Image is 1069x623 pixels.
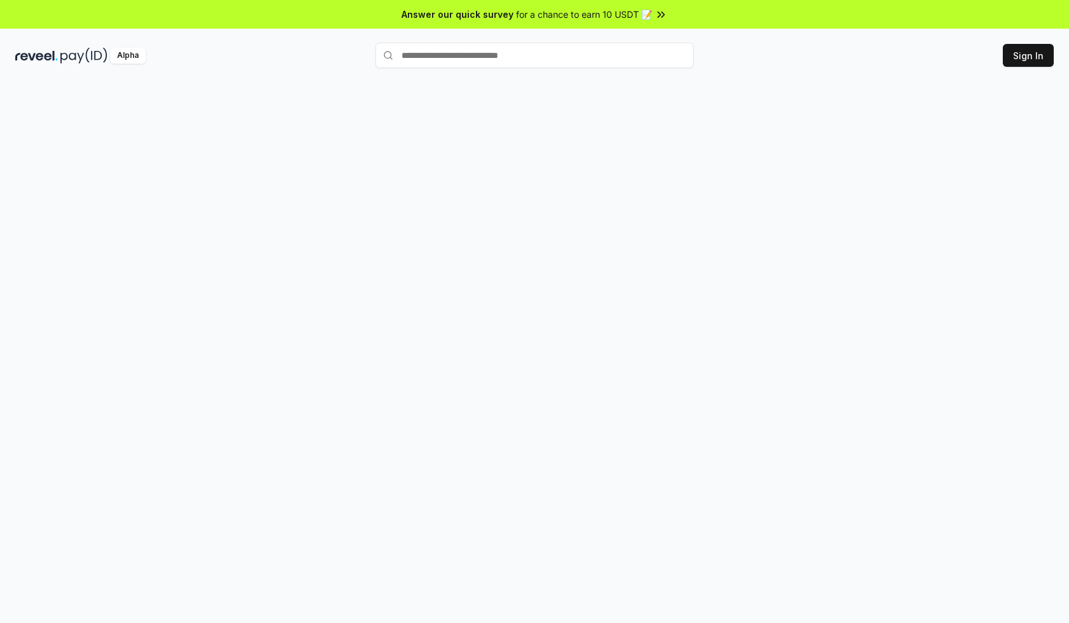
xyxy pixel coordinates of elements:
[60,48,108,64] img: pay_id
[402,8,514,21] span: Answer our quick survey
[516,8,652,21] span: for a chance to earn 10 USDT 📝
[110,48,146,64] div: Alpha
[1003,44,1054,67] button: Sign In
[15,48,58,64] img: reveel_dark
